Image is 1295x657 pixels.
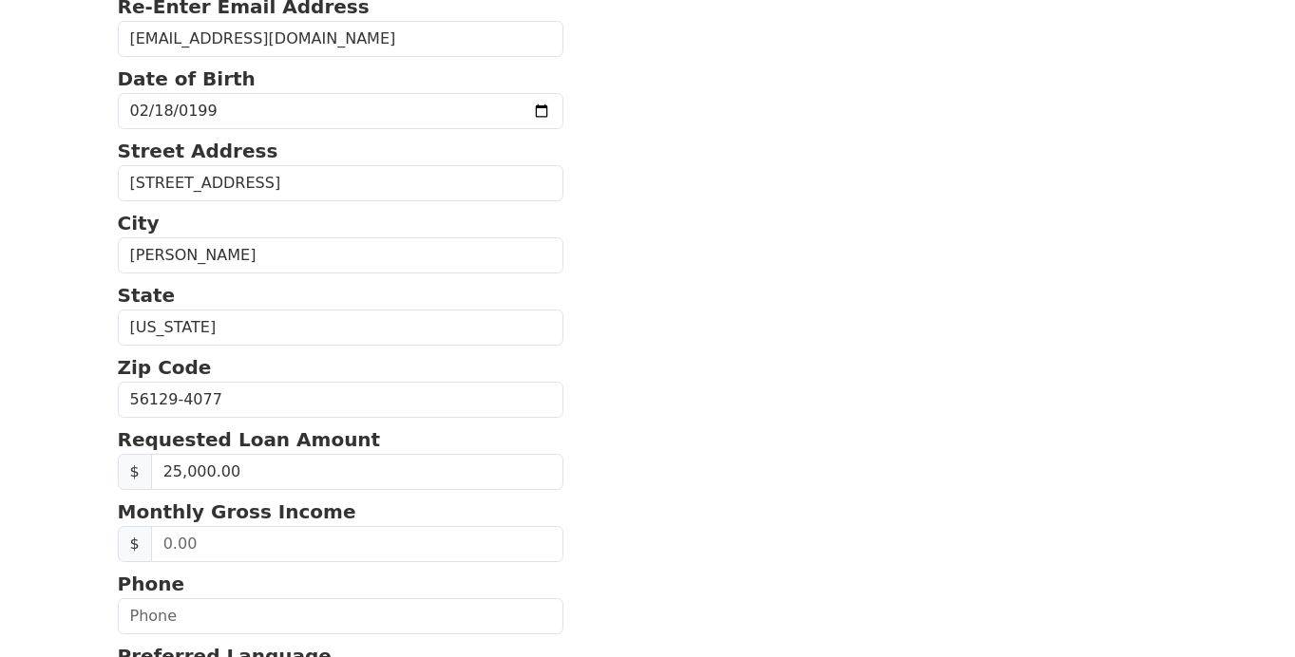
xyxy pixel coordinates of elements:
[118,67,256,90] strong: Date of Birth
[118,140,278,162] strong: Street Address
[118,382,564,418] input: Zip Code
[118,428,381,451] strong: Requested Loan Amount
[118,526,152,562] span: $
[151,454,564,490] input: Requested Loan Amount
[118,454,152,490] span: $
[118,165,564,201] input: Street Address
[118,284,176,307] strong: State
[151,526,564,562] input: 0.00
[118,598,564,634] input: Phone
[118,356,212,379] strong: Zip Code
[118,212,160,235] strong: City
[118,497,564,526] p: Monthly Gross Income
[118,573,184,595] strong: Phone
[118,21,564,57] input: Re-Enter Email Address
[118,237,564,273] input: City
